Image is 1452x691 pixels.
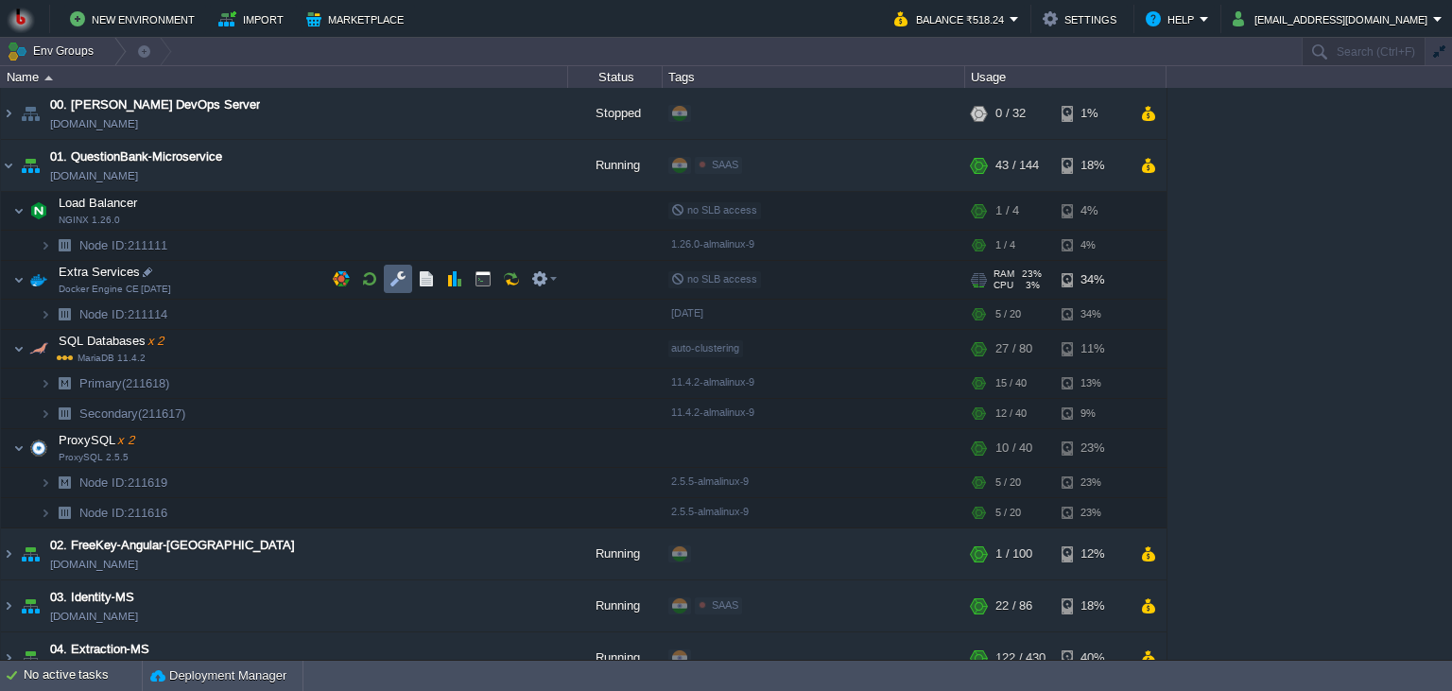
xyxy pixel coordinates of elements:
[13,330,25,368] img: AMDAwAAAACH5BAEAAAAALAAAAAABAAEAAAICRAEAOw==
[995,632,1046,683] div: 122 / 430
[1062,330,1123,368] div: 11%
[57,196,140,210] a: Load BalancerNGINX 1.26.0
[50,147,222,166] a: 01. QuestionBank-Microservice
[1233,8,1433,30] button: [EMAIL_ADDRESS][DOMAIN_NAME]
[671,506,749,517] span: 2.5.5-almalinux-9
[2,66,567,88] div: Name
[966,66,1166,88] div: Usage
[50,536,295,555] span: 02. FreeKey-Angular-[GEOGRAPHIC_DATA]
[1062,369,1123,398] div: 13%
[57,353,146,363] span: MariaDB 11.4.2
[50,588,134,607] a: 03. Identity-MS
[7,38,100,64] button: Env Groups
[1,88,16,139] img: AMDAwAAAACH5BAEAAAAALAAAAAABAAEAAAICRAEAOw==
[40,468,51,497] img: AMDAwAAAACH5BAEAAAAALAAAAAABAAEAAAICRAEAOw==
[138,406,185,421] span: (211617)
[26,330,52,368] img: AMDAwAAAACH5BAEAAAAALAAAAAABAAEAAAICRAEAOw==
[218,8,289,30] button: Import
[995,140,1039,191] div: 43 / 144
[995,468,1021,497] div: 5 / 20
[57,264,143,280] span: Extra Services
[79,506,128,520] span: Node ID:
[40,231,51,260] img: AMDAwAAAACH5BAEAAAAALAAAAAABAAEAAAICRAEAOw==
[59,215,120,226] span: NGINX 1.26.0
[50,659,138,678] a: [DOMAIN_NAME]
[115,433,134,447] span: x 2
[1,632,16,683] img: AMDAwAAAACH5BAEAAAAALAAAAAABAAEAAAICRAEAOw==
[995,369,1027,398] div: 15 / 40
[57,432,137,448] span: ProxySQL
[51,498,78,527] img: AMDAwAAAACH5BAEAAAAALAAAAAABAAEAAAICRAEAOw==
[50,640,149,659] span: 04. Extraction-MS
[78,237,170,253] span: 211111
[78,306,170,322] span: 211114
[57,333,166,349] span: SQL Databases
[17,580,43,631] img: AMDAwAAAACH5BAEAAAAALAAAAAABAAEAAAICRAEAOw==
[51,399,78,428] img: AMDAwAAAACH5BAEAAAAALAAAAAABAAEAAAICRAEAOw==
[79,307,128,321] span: Node ID:
[122,376,169,390] span: (211618)
[78,505,170,521] a: Node ID:211616
[1062,88,1123,139] div: 1%
[568,528,663,579] div: Running
[995,231,1015,260] div: 1 / 4
[59,452,129,463] span: ProxySQL 2.5.5
[1062,399,1123,428] div: 9%
[1062,528,1123,579] div: 12%
[1062,429,1123,467] div: 23%
[51,300,78,329] img: AMDAwAAAACH5BAEAAAAALAAAAAABAAEAAAICRAEAOw==
[1,528,16,579] img: AMDAwAAAACH5BAEAAAAALAAAAAABAAEAAAICRAEAOw==
[1,580,16,631] img: AMDAwAAAACH5BAEAAAAALAAAAAABAAEAAAICRAEAOw==
[17,528,43,579] img: AMDAwAAAACH5BAEAAAAALAAAAAABAAEAAAICRAEAOw==
[57,265,143,279] a: Extra ServicesDocker Engine CE [DATE]
[40,399,51,428] img: AMDAwAAAACH5BAEAAAAALAAAAAABAAEAAAICRAEAOw==
[568,632,663,683] div: Running
[1062,231,1123,260] div: 4%
[664,66,964,88] div: Tags
[26,429,52,467] img: AMDAwAAAACH5BAEAAAAALAAAAAABAAEAAAICRAEAOw==
[995,580,1032,631] div: 22 / 86
[150,666,286,685] button: Deployment Manager
[1022,268,1042,280] span: 23%
[24,661,142,691] div: No active tasks
[894,8,1010,30] button: Balance ₹518.24
[1062,580,1123,631] div: 18%
[44,76,53,80] img: AMDAwAAAACH5BAEAAAAALAAAAAABAAEAAAICRAEAOw==
[1062,632,1123,683] div: 40%
[568,140,663,191] div: Running
[78,475,170,491] a: Node ID:211619
[50,166,138,185] a: [DOMAIN_NAME]
[568,88,663,139] div: Stopped
[17,140,43,191] img: AMDAwAAAACH5BAEAAAAALAAAAAABAAEAAAICRAEAOw==
[671,307,703,319] span: [DATE]
[671,342,739,354] span: auto-clustering
[7,5,35,33] img: Bitss Techniques
[994,280,1013,291] span: CPU
[57,433,137,447] a: ProxySQLx 2ProxySQL 2.5.5
[78,375,172,391] a: Primary(211618)
[17,88,43,139] img: AMDAwAAAACH5BAEAAAAALAAAAAABAAEAAAICRAEAOw==
[1062,261,1123,299] div: 34%
[17,632,43,683] img: AMDAwAAAACH5BAEAAAAALAAAAAABAAEAAAICRAEAOw==
[50,95,260,114] a: 00. [PERSON_NAME] DevOps Server
[712,159,738,170] span: SAAS
[57,195,140,211] span: Load Balancer
[995,498,1021,527] div: 5 / 20
[40,300,51,329] img: AMDAwAAAACH5BAEAAAAALAAAAAABAAEAAAICRAEAOw==
[79,475,128,490] span: Node ID:
[50,555,138,574] a: [DOMAIN_NAME]
[13,192,25,230] img: AMDAwAAAACH5BAEAAAAALAAAAAABAAEAAAICRAEAOw==
[671,204,757,216] span: no SLB access
[78,505,170,521] span: 211616
[1062,300,1123,329] div: 34%
[671,238,754,250] span: 1.26.0-almalinux-9
[13,429,25,467] img: AMDAwAAAACH5BAEAAAAALAAAAAABAAEAAAICRAEAOw==
[59,284,171,295] span: Docker Engine CE [DATE]
[995,528,1032,579] div: 1 / 100
[78,375,172,391] span: Primary
[78,406,188,422] a: Secondary(211617)
[70,8,200,30] button: New Environment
